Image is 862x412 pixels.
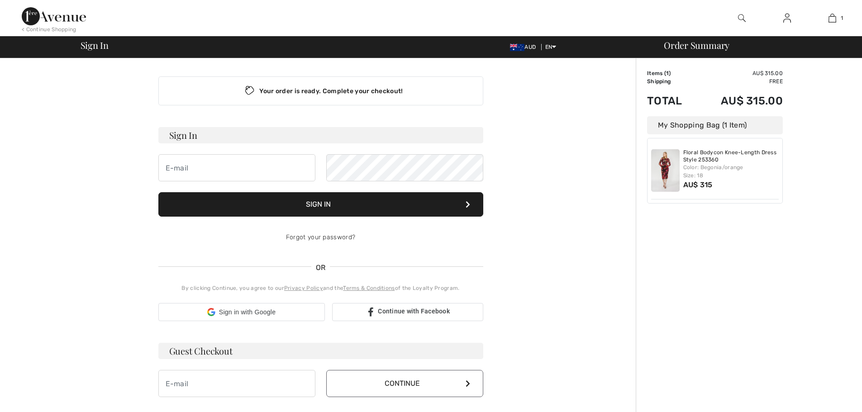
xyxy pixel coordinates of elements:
[22,7,86,25] img: 1ère Avenue
[545,44,557,50] span: EN
[683,149,779,163] a: Floral Bodycon Knee-Length Dress Style 253360
[647,69,696,77] td: Items ( )
[696,77,783,85] td: Free
[284,285,323,291] a: Privacy Policy
[683,163,779,180] div: Color: Begonia/orange Size: 18
[158,127,483,143] h3: Sign In
[158,343,483,359] h3: Guest Checkout
[158,303,325,321] div: Sign in with Google
[647,77,696,85] td: Shipping
[651,149,680,192] img: Floral Bodycon Knee-Length Dress Style 253360
[219,308,276,317] span: Sign in with Google
[158,76,483,105] div: Your order is ready. Complete your checkout!
[829,13,836,24] img: My Bag
[311,262,330,273] span: OR
[286,233,355,241] a: Forgot your password?
[22,25,76,33] div: < Continue Shopping
[696,85,783,116] td: AU$ 315.00
[738,13,746,24] img: search the website
[158,370,315,397] input: E-mail
[647,116,783,134] div: My Shopping Bag (1 Item)
[841,14,843,22] span: 1
[510,44,539,50] span: AUD
[158,154,315,181] input: E-mail
[158,192,483,217] button: Sign In
[683,180,713,189] span: AU$ 315
[326,370,483,397] button: Continue
[378,308,450,315] span: Continue with Facebook
[158,284,483,292] div: By clicking Continue, you agree to our and the of the Loyalty Program.
[647,85,696,116] td: Total
[696,69,783,77] td: AU$ 315.00
[510,44,524,51] img: Australian Dollar
[810,13,854,24] a: 1
[666,70,669,76] span: 1
[776,13,798,24] a: Sign In
[343,285,395,291] a: Terms & Conditions
[783,13,791,24] img: My Info
[81,41,109,50] span: Sign In
[653,41,857,50] div: Order Summary
[332,303,483,321] a: Continue with Facebook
